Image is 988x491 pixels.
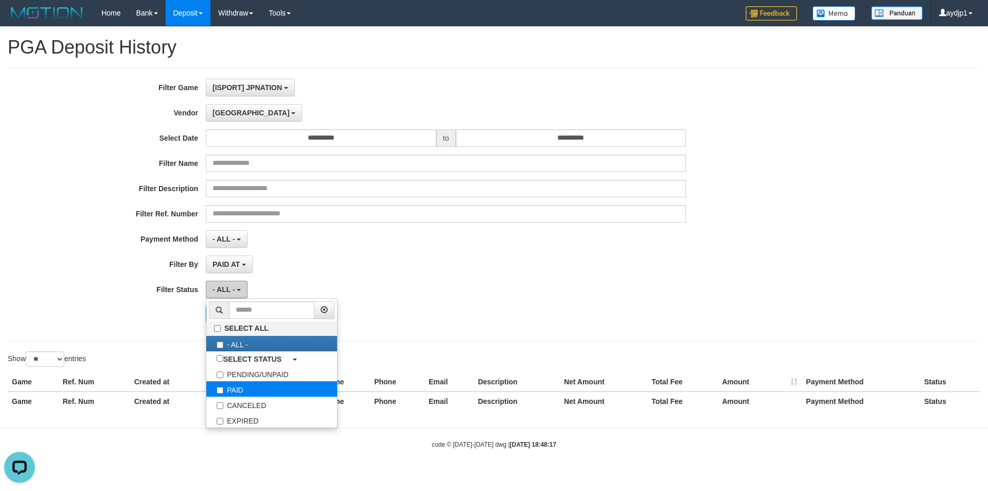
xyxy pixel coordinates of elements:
[425,373,474,392] th: Email
[871,6,923,20] img: panduan.png
[206,397,337,412] label: CANCELED
[217,418,223,425] input: EXPIRED
[217,342,223,348] input: - ALL -
[474,373,560,392] th: Description
[436,129,456,147] span: to
[206,230,248,248] button: - ALL -
[718,392,802,411] th: Amount
[510,441,556,448] strong: [DATE] 18:48:17
[130,373,228,392] th: Created at
[4,4,35,35] button: Open LiveChat chat widget
[206,336,337,351] label: - ALL -
[560,392,647,411] th: Net Amount
[370,392,425,411] th: Phone
[217,387,223,394] input: PAID
[206,381,337,397] label: PAID
[718,373,802,392] th: Amount
[26,351,64,367] select: Showentries
[213,260,240,268] span: PAID AT
[746,6,797,21] img: Feedback.jpg
[320,373,370,392] th: Name
[213,285,235,294] span: - ALL -
[647,392,718,411] th: Total Fee
[432,441,556,448] small: code © [DATE]-[DATE] dwg |
[813,6,856,21] img: Button%20Memo.svg
[130,392,228,411] th: Created at
[214,325,221,332] input: SELECT ALL
[59,392,130,411] th: Ref. Num
[920,392,980,411] th: Status
[206,256,253,273] button: PAID AT
[320,392,370,411] th: Name
[8,351,86,367] label: Show entries
[213,235,235,243] span: - ALL -
[206,79,295,96] button: [ISPORT] JPNATION
[425,392,474,411] th: Email
[802,392,920,411] th: Payment Method
[647,373,718,392] th: Total Fee
[206,104,302,122] button: [GEOGRAPHIC_DATA]
[8,392,59,411] th: Game
[206,351,337,366] a: SELECT STATUS
[59,373,130,392] th: Ref. Num
[217,371,223,378] input: PENDING/UNPAID
[217,355,223,362] input: SELECT STATUS
[217,402,223,409] input: CANCELED
[223,355,281,363] b: SELECT STATUS
[8,5,86,21] img: MOTION_logo.png
[206,366,337,381] label: PENDING/UNPAID
[370,373,425,392] th: Phone
[802,373,920,392] th: Payment Method
[8,373,59,392] th: Game
[213,109,290,117] span: [GEOGRAPHIC_DATA]
[206,321,337,335] label: SELECT ALL
[206,412,337,428] label: EXPIRED
[560,373,647,392] th: Net Amount
[206,281,248,298] button: - ALL -
[8,37,980,58] h1: PGA Deposit History
[474,392,560,411] th: Description
[213,83,282,92] span: [ISPORT] JPNATION
[920,373,980,392] th: Status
